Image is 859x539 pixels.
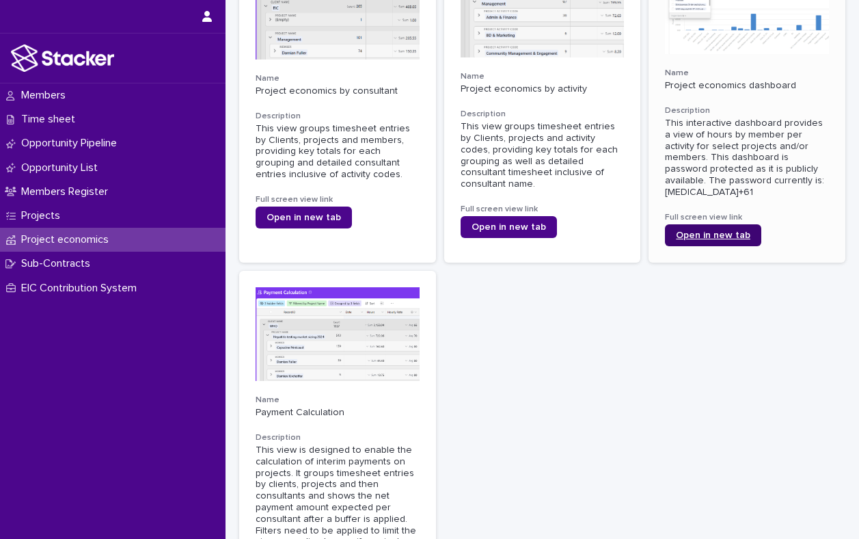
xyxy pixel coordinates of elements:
p: Opportunity List [16,161,109,174]
img: kL_zGd2FXmtGOJYrfvdprl26gp4H-2Epgx5T76pJhC4 [256,287,420,381]
h3: Full screen view link [665,212,829,223]
h3: Full screen view link [256,194,420,205]
p: Project economics by activity [461,83,625,95]
a: Open in new tab [256,207,352,228]
h3: Description [461,109,625,120]
p: Time sheet [16,113,86,126]
p: Opportunity Pipeline [16,137,128,150]
p: Project economics dashboard [665,80,829,92]
p: Project economics [16,233,120,246]
a: Open in new tab [665,224,761,246]
div: This interactive dashboard provides a view of hours by member per activity for select projects an... [665,118,829,198]
span: Open in new tab [472,222,546,232]
h3: Description [256,111,420,122]
h3: Name [665,68,829,79]
a: Open in new tab [461,216,557,238]
h3: Name [256,395,420,406]
h3: Description [256,432,420,443]
p: Members [16,89,77,102]
p: Payment Calculation [256,407,420,419]
p: Sub-Contracts [16,257,101,270]
p: Members Register [16,185,119,198]
h3: Name [256,73,420,84]
div: This view groups timesheet entries by Clients, projects and activity codes, providing key totals ... [461,121,625,190]
h3: Name [461,71,625,82]
p: Project economics by consultant [256,86,420,97]
p: Projects [16,209,71,222]
h3: Full screen view link [461,204,625,215]
p: EIC Contribution System [16,282,148,295]
img: stacker-logo-white.png [11,44,114,72]
div: This view groups timesheet entries by Clients, projects and members, providing key totals for eac... [256,123,420,181]
span: Open in new tab [267,213,341,222]
span: Open in new tab [676,231,750,240]
h3: Description [665,105,829,116]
